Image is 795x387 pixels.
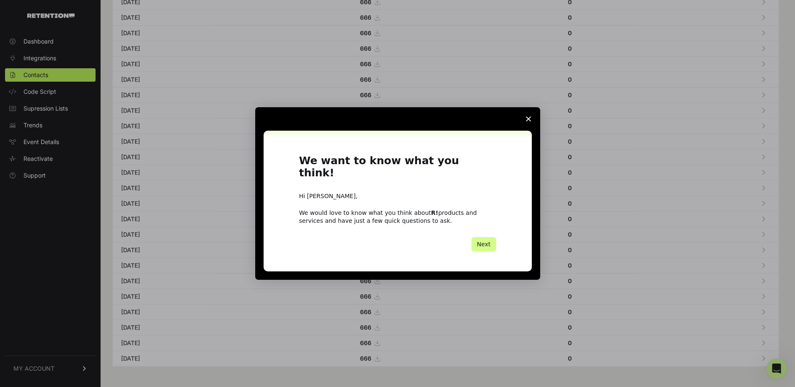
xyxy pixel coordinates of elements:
div: We would love to know what you think about products and services and have just a few quick questi... [299,209,496,224]
div: Hi [PERSON_NAME], [299,192,496,201]
b: R! [431,209,438,216]
span: Close survey [517,107,540,131]
h1: We want to know what you think! [299,155,496,184]
button: Next [471,237,496,251]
